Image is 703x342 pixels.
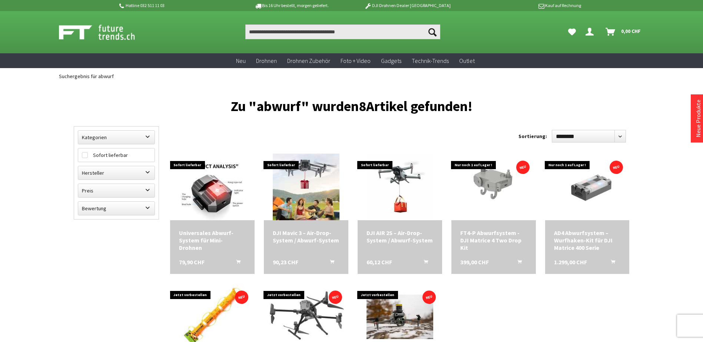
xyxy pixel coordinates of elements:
[367,229,433,244] div: DJI AIR 2S – Air-Drop-System / Abwurf-System
[273,229,339,244] div: DJI Mavic 3 – Air-Drop-System / Abwurf-System
[545,158,630,216] img: AD4 Abwurfsystem – Wurfhaken-Kit für DJI Matrice 400 Serie
[179,229,246,251] div: Universales Abwurf-System für Mini-Drohnen
[460,258,489,266] span: 399,00 CHF
[179,229,246,251] a: Universales Abwurf-System für Mini-Drohnen 79,90 CHF In den Warenkorb
[407,53,454,68] a: Technik-Trends
[602,258,620,268] button: In den Warenkorb
[78,148,155,162] label: Sofort lieferbar
[554,258,587,266] span: 1.299,00 CHF
[78,166,155,180] label: Hersteller
[359,97,366,115] span: 8
[621,25,641,37] span: 0,00 CHF
[465,1,581,10] p: Kauf auf Rechnung
[234,1,349,10] p: Bis 16 Uhr bestellt, morgen geliefert.
[231,53,251,68] a: Neu
[460,229,527,251] a: FT4-P Abwurfsystem - DJI Matrice 4 Two Drop Kit 399,00 CHF In den Warenkorb
[118,1,234,10] p: Hotline 032 511 11 03
[603,24,644,39] a: Warenkorb
[179,258,205,266] span: 79,90 CHF
[694,100,702,137] a: Neue Produkte
[245,24,440,39] input: Produkt, Marke, Kategorie, EAN, Artikelnummer…
[554,229,621,251] div: AD4 Abwurfsystem – Wurfhaken-Kit für DJI Matrice 400 Serie
[273,258,298,266] span: 90,23 CHF
[415,258,432,268] button: In den Warenkorb
[251,53,282,68] a: Drohnen
[287,57,330,64] span: Drohnen Zubehör
[412,57,449,64] span: Technik-Trends
[78,184,155,197] label: Preis
[508,258,526,268] button: In den Warenkorb
[381,57,401,64] span: Gadgets
[273,229,339,244] a: DJI Mavic 3 – Air-Drop-System / Abwurf-System 90,23 CHF In den Warenkorb
[583,24,600,39] a: Dein Konto
[236,57,246,64] span: Neu
[454,53,480,68] a: Outlet
[459,57,475,64] span: Outlet
[227,258,245,268] button: In den Warenkorb
[367,229,433,244] a: DJI AIR 2S – Air-Drop-System / Abwurf-System 60,12 CHF In den Warenkorb
[564,24,580,39] a: Meine Favoriten
[367,154,433,220] img: DJI AIR 2S – Air-Drop-System / Abwurf-System
[367,258,392,266] span: 60,12 CHF
[78,131,155,144] label: Kategorien
[376,53,407,68] a: Gadgets
[341,57,371,64] span: Foto + Video
[471,154,516,220] img: FT4-P Abwurfsystem - DJI Matrice 4 Two Drop Kit
[59,23,151,41] img: Shop Futuretrends - zur Startseite wechseln
[554,229,621,251] a: AD4 Abwurfsystem – Wurfhaken-Kit für DJI Matrice 400 Serie 1.299,00 CHF In den Warenkorb
[518,130,547,142] label: Sortierung:
[460,229,527,251] div: FT4-P Abwurfsystem - DJI Matrice 4 Two Drop Kit
[180,154,244,220] img: Universales Abwurf-System für Mini-Drohnen
[349,1,465,10] p: DJI Drohnen Dealer [GEOGRAPHIC_DATA]
[282,53,335,68] a: Drohnen Zubehör
[321,258,339,268] button: In den Warenkorb
[78,202,155,215] label: Bewertung
[425,24,440,39] button: Suchen
[256,57,277,64] span: Drohnen
[74,101,630,111] h1: Zu "abwurf" wurden Artikel gefunden!
[335,53,376,68] a: Foto + Video
[273,154,339,220] img: DJI Mavic 3 – Air-Drop-System / Abwurf-System
[59,73,114,80] span: Suchergebnis für abwurf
